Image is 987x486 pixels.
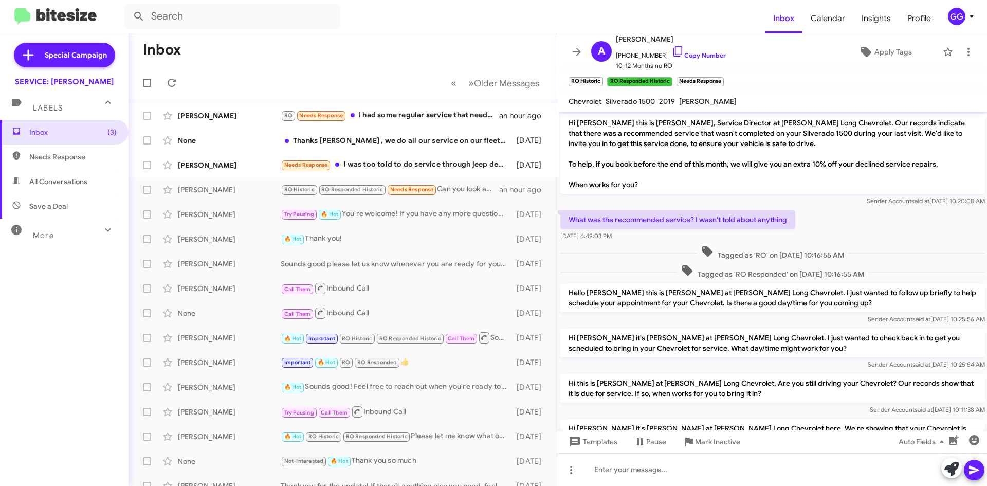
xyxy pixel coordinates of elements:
span: Silverado 1500 [606,97,655,106]
span: Try Pausing [284,409,314,416]
p: What was the recommended service? I wasn't told about anything [560,210,795,229]
div: Thank you! [281,233,511,245]
div: [DATE] [511,382,550,392]
span: Sender Account [DATE] 10:11:38 AM [870,406,985,413]
span: 10-12 Months no RO [616,61,726,71]
span: Inbox [29,127,117,137]
button: Next [462,73,545,94]
span: [PERSON_NAME] [616,33,726,45]
span: Save a Deal [29,201,68,211]
span: said at [912,315,930,323]
div: Inbound Call [281,405,511,418]
div: None [178,135,281,146]
span: 🔥 Hot [284,384,302,390]
p: Hi [PERSON_NAME] it's [PERSON_NAME] at [PERSON_NAME] Long Chevrolet here. We're showing that your... [560,419,985,448]
div: an hour ago [499,185,550,195]
small: RO Historic [569,77,603,86]
div: Thank you so much [281,455,511,467]
span: All Conversations [29,176,87,187]
span: RO Historic [284,186,315,193]
span: [DATE] 6:49:03 PM [560,232,612,240]
span: Needs Response [29,152,117,162]
div: Please let me know what other services it might be due [281,430,511,442]
div: Inbound Call [281,307,511,319]
div: [PERSON_NAME] [178,382,281,392]
div: [DATE] [511,209,550,220]
button: Previous [445,73,463,94]
span: RO Responded Historic [321,186,383,193]
span: Labels [33,103,63,113]
div: [PERSON_NAME] [178,283,281,294]
small: Needs Response [677,77,724,86]
div: [PERSON_NAME] [178,357,281,368]
div: [DATE] [511,234,550,244]
div: [DATE] [511,357,550,368]
span: Needs Response [299,112,343,119]
div: [PERSON_NAME] [178,259,281,269]
span: Needs Response [284,161,328,168]
span: Sender Account [DATE] 10:20:08 AM [867,197,985,205]
span: 2019 [659,97,675,106]
nav: Page navigation example [445,73,545,94]
div: [DATE] [511,283,550,294]
div: [DATE] [511,333,550,343]
div: [PERSON_NAME] [178,160,281,170]
span: Call Them [284,311,311,317]
span: 🔥 Hot [284,335,302,342]
span: [PERSON_NAME] [679,97,737,106]
a: Insights [853,4,899,33]
div: [PERSON_NAME] [178,209,281,220]
div: [PERSON_NAME] [178,431,281,442]
a: Inbox [765,4,802,33]
a: Copy Number [672,51,726,59]
span: » [468,77,474,89]
span: More [33,231,54,240]
div: [DATE] [511,135,550,146]
a: Calendar [802,4,853,33]
span: RO Historic [342,335,372,342]
div: SERVICE: [PERSON_NAME] [15,77,114,87]
div: [DATE] [511,431,550,442]
span: RO Responded Historic [346,433,408,440]
span: RO Historic [308,433,339,440]
span: Call Them [284,286,311,293]
span: « [451,77,456,89]
span: Mark Inactive [695,433,740,451]
div: Thanks [PERSON_NAME] , we do all our service on our fleet card [281,135,511,146]
button: Mark Inactive [674,433,748,451]
div: 👍 [281,356,511,368]
div: Inbound Call [281,282,511,295]
a: Profile [899,4,939,33]
span: said at [911,197,929,205]
span: Special Campaign [45,50,107,60]
span: RO Responded Historic [379,335,441,342]
a: Special Campaign [14,43,115,67]
div: You're welcome! If you have any more questions or need assistance, feel free to ask. Have a great... [281,208,511,220]
span: Needs Response [390,186,434,193]
div: [DATE] [511,407,550,417]
span: 🔥 Hot [284,433,302,440]
div: [PERSON_NAME] [178,333,281,343]
p: Hi [PERSON_NAME] it's [PERSON_NAME] at [PERSON_NAME] Long Chevrolet. I just wanted to check back ... [560,329,985,357]
div: I was too told to do service through jeep dealer ... at least until warranty factory warranty exp... [281,159,511,171]
span: Try Pausing [284,211,314,218]
span: Tagged as 'RO' on [DATE] 10:16:55 AM [697,245,848,260]
span: said at [912,361,930,368]
div: [DATE] [511,456,550,466]
p: Hello [PERSON_NAME] this is [PERSON_NAME] at [PERSON_NAME] Long Chevrolet. I just wanted to follo... [560,283,985,312]
span: 🔥 Hot [331,458,348,464]
span: Older Messages [474,78,539,89]
input: Search [124,4,340,29]
div: Can you look at my carfax and see what services I skipped for my 60k and get me an estimate and l... [281,184,499,195]
div: [DATE] [511,160,550,170]
div: [PERSON_NAME] [178,407,281,417]
div: Sounds good please let us know whenever you are ready for your next service(s) and we will be hap... [281,259,511,269]
span: RO [284,112,293,119]
small: RO Responded Historic [607,77,672,86]
span: 🔥 Hot [318,359,335,366]
div: I had some regular service that needed to be done [281,110,499,121]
